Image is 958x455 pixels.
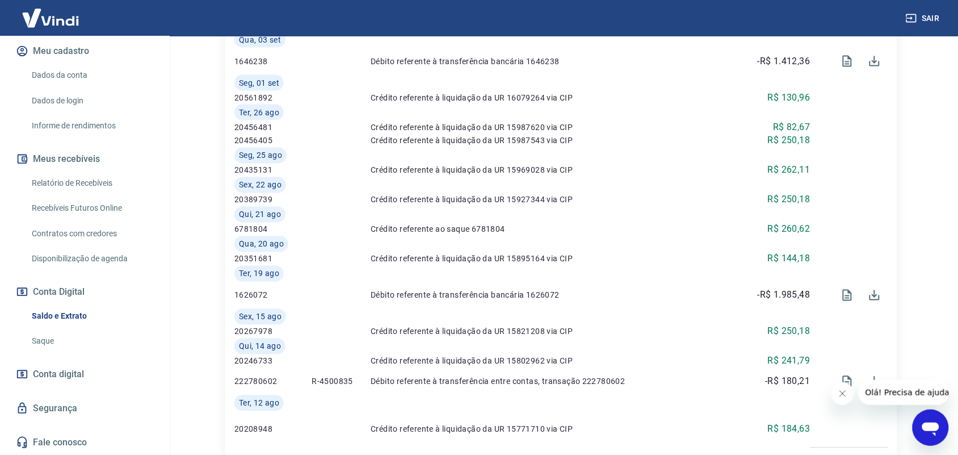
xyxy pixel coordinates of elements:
span: Ter, 26 ago [239,107,279,118]
p: Crédito referente à liquidação da UR 15927344 via CIP [371,194,735,206]
a: Conta digital [14,362,156,387]
iframe: Fechar mensagem [831,382,854,405]
p: 20561892 [234,92,312,103]
span: Conta digital [33,366,84,382]
a: Recebíveis Futuros Online [27,197,156,220]
span: Visualizar [834,368,861,395]
p: -R$ 180,21 [766,375,810,389]
p: 20456405 [234,135,312,147]
p: Crédito referente à liquidação da UR 15895164 via CIP [371,253,735,265]
p: R$ 241,79 [768,354,810,368]
p: R$ 184,63 [768,423,810,436]
p: Crédito referente à liquidação da UR 15987543 via CIP [371,135,735,147]
p: 20435131 [234,165,312,176]
span: Ter, 12 ago [239,398,279,409]
p: Débito referente à transferência bancária 1626072 [371,290,735,301]
span: Seg, 25 ago [239,150,282,161]
p: 1626072 [234,290,312,301]
p: Crédito referente à liquidação da UR 15771710 via CIP [371,424,735,435]
p: Débito referente à transferência bancária 1646238 [371,56,735,67]
p: 20351681 [234,253,312,265]
p: R-4500835 [312,376,371,387]
span: Qua, 03 set [239,34,281,45]
button: Conta Digital [14,279,156,304]
span: Seg, 01 set [239,77,279,89]
iframe: Mensagem da empresa [859,380,949,405]
span: Download [861,368,888,395]
p: Crédito referente à liquidação da UR 15969028 via CIP [371,165,735,176]
span: Visualizar [834,282,861,309]
button: Meus recebíveis [14,147,156,172]
a: Segurança [14,396,156,421]
p: -R$ 1.412,36 [758,55,810,68]
a: Informe de rendimentos [27,114,156,137]
img: Vindi [14,1,87,35]
button: Meu cadastro [14,39,156,64]
a: Contratos com credores [27,222,156,245]
p: R$ 262,11 [768,164,810,177]
span: Download [861,48,888,75]
p: R$ 130,96 [768,91,810,105]
p: 6781804 [234,224,312,235]
p: R$ 82,67 [773,120,810,134]
p: Débito referente à transferência entre contas, transação 222780602 [371,376,735,387]
span: Olá! Precisa de ajuda? [7,8,95,17]
p: 1646238 [234,56,312,67]
p: 20208948 [234,424,312,435]
p: Crédito referente à liquidação da UR 15987620 via CIP [371,122,735,133]
span: Download [861,282,888,309]
a: Dados da conta [27,64,156,87]
p: -R$ 1.985,48 [758,289,810,302]
a: Disponibilização de agenda [27,247,156,270]
span: Ter, 19 ago [239,268,279,279]
p: R$ 250,18 [768,193,810,207]
a: Saque [27,329,156,353]
p: Crédito referente à liquidação da UR 15802962 via CIP [371,356,735,367]
span: Qua, 20 ago [239,239,284,250]
p: R$ 260,62 [768,223,810,236]
p: R$ 250,18 [768,134,810,148]
p: R$ 250,18 [768,325,810,339]
span: Sex, 22 ago [239,180,281,191]
p: 20267978 [234,326,312,337]
p: 20456481 [234,122,312,133]
iframe: Botão para abrir a janela de mensagens [913,410,949,446]
p: Crédito referente à liquidação da UR 15821208 via CIP [371,326,735,337]
button: Sair [904,8,944,29]
a: Dados de login [27,89,156,112]
p: R$ 144,18 [768,252,810,266]
p: 222780602 [234,376,312,387]
span: Visualizar [834,48,861,75]
p: 20389739 [234,194,312,206]
a: Fale conosco [14,430,156,455]
p: Crédito referente à liquidação da UR 16079264 via CIP [371,92,735,103]
a: Saldo e Extrato [27,304,156,328]
span: Sex, 15 ago [239,311,281,323]
span: Qui, 14 ago [239,341,281,352]
p: Crédito referente ao saque 6781804 [371,224,735,235]
a: Relatório de Recebíveis [27,172,156,195]
p: 20246733 [234,356,312,367]
span: Qui, 21 ago [239,209,281,220]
